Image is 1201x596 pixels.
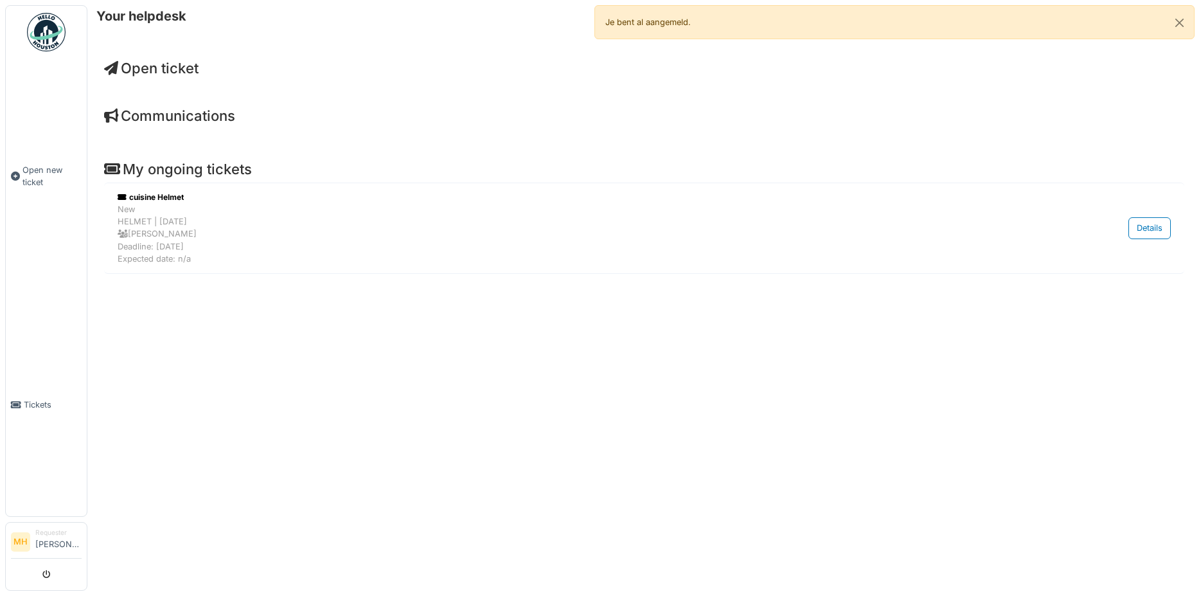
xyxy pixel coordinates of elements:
div: Je bent al aangemeld. [594,5,1195,39]
div: Requester [35,528,82,537]
button: Close [1165,6,1194,40]
a: cuisine Helmet NewHELMET | [DATE] [PERSON_NAME]Deadline: [DATE]Expected date: n/a Details [114,188,1174,268]
h6: Your helpdesk [96,8,186,24]
a: Open new ticket [6,59,87,294]
a: Open ticket [104,60,199,77]
li: [PERSON_NAME] [35,528,82,555]
span: Open new ticket [22,164,82,188]
img: Badge_color-CXgf-gQk.svg [27,13,66,51]
span: Tickets [24,399,82,411]
a: MH Requester[PERSON_NAME] [11,528,82,559]
h4: Communications [104,107,1184,124]
div: Details [1128,217,1171,239]
div: New HELMET | [DATE] [PERSON_NAME] Deadline: [DATE] Expected date: n/a [118,203,1016,265]
li: MH [11,532,30,552]
a: Tickets [6,294,87,517]
div: cuisine Helmet [118,192,1016,203]
h4: My ongoing tickets [104,161,1184,177]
